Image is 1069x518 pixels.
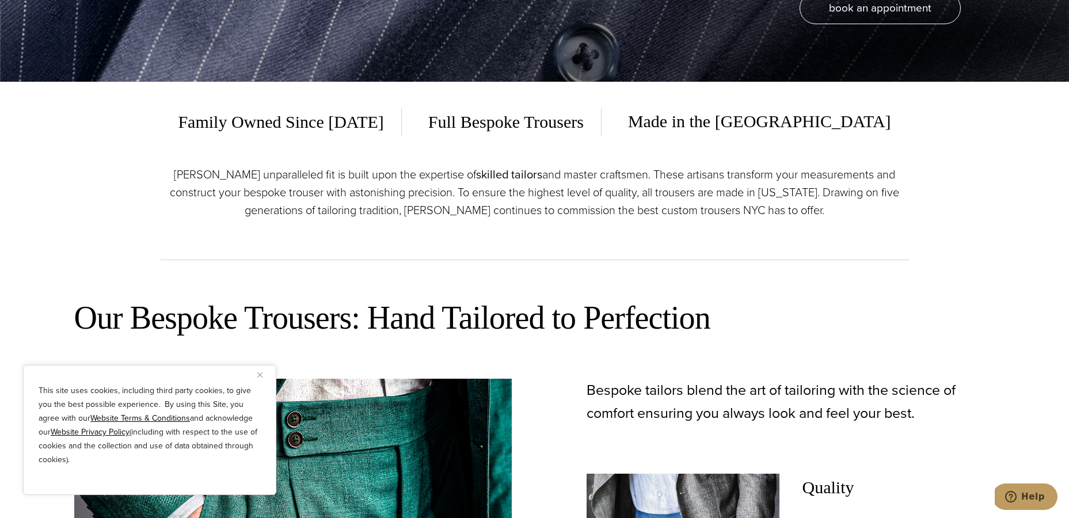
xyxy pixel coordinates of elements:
p: Bespoke tailors blend the art of tailoring with the science of comfort ensuring you always look a... [587,379,995,425]
img: Close [257,372,263,378]
span: Family Owned Since [DATE] [178,108,401,136]
a: Website Privacy Policy [51,426,130,438]
span: Made in the [GEOGRAPHIC_DATA] [611,108,891,136]
a: Website Terms & Conditions [90,412,190,424]
h2: Our Bespoke Trousers: Hand Tailored to Perfection [74,298,995,338]
p: [PERSON_NAME] unparalleled fit is built upon the expertise of and master craftsmen. These artisan... [161,166,909,219]
a: skilled tailors [476,166,542,183]
p: This site uses cookies, including third party cookies, to give you the best possible experience. ... [39,384,261,467]
iframe: Opens a widget where you can chat to one of our agents [995,483,1057,512]
span: Full Bespoke Trousers [411,108,602,136]
button: Close [257,368,271,382]
span: Quality [802,474,995,501]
